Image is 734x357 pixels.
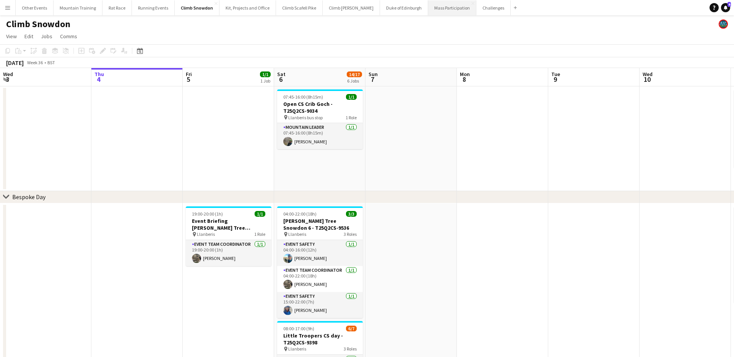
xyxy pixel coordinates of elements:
[283,211,317,217] span: 04:00-22:00 (18h)
[102,0,132,15] button: Rat Race
[41,33,52,40] span: Jobs
[24,33,33,40] span: Edit
[277,71,286,78] span: Sat
[346,326,357,331] span: 6/7
[323,0,380,15] button: Climb [PERSON_NAME]
[380,0,428,15] button: Duke of Edinburgh
[47,60,55,65] div: BST
[277,123,363,149] app-card-role: Mountain Leader1/107:45-16:00 (8h15m)[PERSON_NAME]
[186,206,271,266] app-job-card: 19:00-20:00 (1h)1/1Event Briefing [PERSON_NAME] Tree Snowdon 6 - T25Q2CS-9536 Llanberis1 RoleEven...
[641,75,653,84] span: 10
[344,231,357,237] span: 3 Roles
[367,75,378,84] span: 7
[21,31,36,41] a: Edit
[12,193,45,201] div: Bespoke Day
[260,71,271,77] span: 1/1
[3,71,13,78] span: Wed
[288,231,306,237] span: Llanberis
[728,2,731,7] span: 4
[276,0,323,15] button: Climb Scafell Pike
[185,75,192,84] span: 5
[192,211,223,217] span: 19:00-20:00 (1h)
[721,3,730,12] a: 4
[277,332,363,346] h3: Little Troopers CS day - T25Q2CS-9398
[60,33,77,40] span: Comms
[346,211,357,217] span: 3/3
[277,217,363,231] h3: [PERSON_NAME] Tree Snowdon 6 - T25Q2CS-9536
[428,0,476,15] button: Mass Participation
[283,94,323,100] span: 07:45-16:00 (8h15m)
[6,18,70,30] h1: Climb Snowdon
[25,60,44,65] span: Week 36
[551,71,560,78] span: Tue
[186,71,192,78] span: Fri
[550,75,560,84] span: 9
[288,346,306,352] span: Llanberis
[276,75,286,84] span: 6
[255,211,265,217] span: 1/1
[347,71,362,77] span: 14/17
[277,206,363,318] app-job-card: 04:00-22:00 (18h)3/3[PERSON_NAME] Tree Snowdon 6 - T25Q2CS-9536 Llanberis3 RolesEvent Safety1/104...
[459,75,470,84] span: 8
[643,71,653,78] span: Wed
[254,231,265,237] span: 1 Role
[460,71,470,78] span: Mon
[16,0,54,15] button: Other Events
[93,75,104,84] span: 4
[277,266,363,292] app-card-role: Event Team Coordinator1/104:00-22:00 (18h)[PERSON_NAME]
[186,240,271,266] app-card-role: Event Team Coordinator1/119:00-20:00 (1h)[PERSON_NAME]
[277,89,363,149] app-job-card: 07:45-16:00 (8h15m)1/1Open CS Crib Goch - T25Q2CS-9034 Llanberis bus stop1 RoleMountain Leader1/1...
[277,101,363,114] h3: Open CS Crib Goch - T25Q2CS-9034
[175,0,219,15] button: Climb Snowdon
[219,0,276,15] button: Kit, Projects and Office
[719,19,728,29] app-user-avatar: Staff RAW Adventures
[346,94,357,100] span: 1/1
[2,75,13,84] span: 3
[344,346,357,352] span: 3 Roles
[346,115,357,120] span: 1 Role
[476,0,511,15] button: Challenges
[94,71,104,78] span: Thu
[3,31,20,41] a: View
[132,0,175,15] button: Running Events
[347,78,362,84] div: 6 Jobs
[283,326,314,331] span: 08:00-17:00 (9h)
[38,31,55,41] a: Jobs
[197,231,215,237] span: Llanberis
[57,31,80,41] a: Comms
[277,240,363,266] app-card-role: Event Safety1/104:00-16:00 (12h)[PERSON_NAME]
[6,33,17,40] span: View
[277,292,363,318] app-card-role: Event Safety1/115:00-22:00 (7h)[PERSON_NAME]
[369,71,378,78] span: Sun
[260,78,270,84] div: 1 Job
[186,217,271,231] h3: Event Briefing [PERSON_NAME] Tree Snowdon 6 - T25Q2CS-9536
[54,0,102,15] button: Mountain Training
[6,59,24,67] div: [DATE]
[288,115,323,120] span: Llanberis bus stop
